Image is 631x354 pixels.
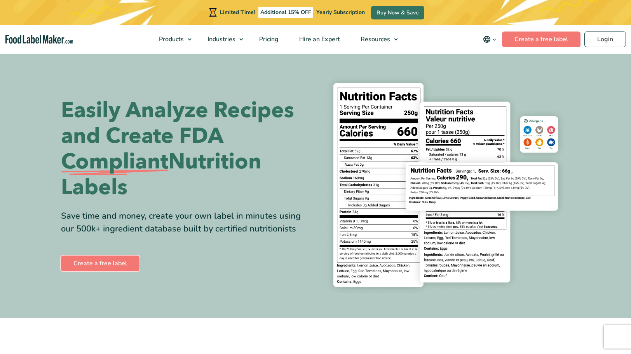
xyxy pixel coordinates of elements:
a: Pricing [249,25,287,54]
a: Create a free label [502,32,580,47]
span: Limited Time! [220,9,255,16]
span: Products [157,35,185,44]
a: Resources [350,25,402,54]
span: Resources [358,35,391,44]
a: Login [584,32,626,47]
a: Industries [197,25,247,54]
a: Buy Now & Save [371,6,424,19]
span: Pricing [257,35,279,44]
span: Yearly Subscription [316,9,365,16]
div: Save time and money, create your own label in minutes using our 500k+ ingredient database built b... [61,210,310,235]
h1: Easily Analyze Recipes and Create FDA Nutrition Labels [61,98,310,200]
span: Compliant [61,149,168,175]
span: Hire an Expert [297,35,341,44]
a: Create a free label [61,256,139,271]
span: Additional 15% OFF [258,7,313,18]
a: Products [149,25,195,54]
span: Industries [205,35,236,44]
a: Hire an Expert [289,25,349,54]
